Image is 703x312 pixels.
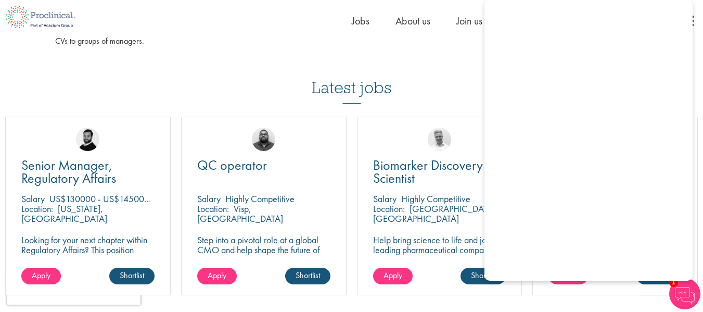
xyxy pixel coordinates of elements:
[49,193,189,205] p: US$130000 - US$145000 per annum
[21,203,53,215] span: Location:
[197,203,283,224] p: Visp, [GEOGRAPHIC_DATA]
[384,270,402,281] span: Apply
[32,270,50,281] span: Apply
[352,14,369,28] a: Jobs
[456,14,482,28] a: Join us
[373,193,397,205] span: Salary
[373,159,506,185] a: Biomarker Discovery Scientist
[312,53,392,104] h3: Latest jobs
[21,159,155,185] a: Senior Manager, Regulatory Affairs
[669,278,678,287] span: 1
[401,193,470,205] p: Highly Competitive
[669,278,700,309] img: Chatbot
[373,156,483,187] span: Biomarker Discovery Scientist
[109,268,155,284] a: Shortlist
[395,14,430,28] a: About us
[197,193,221,205] span: Salary
[197,268,237,284] a: Apply
[225,193,295,205] p: Highly Competitive
[252,128,275,151] img: Ashley Bennett
[76,128,99,151] img: Nick Walker
[21,156,116,187] span: Senior Manager, Regulatory Affairs
[197,159,330,172] a: QC operator
[373,235,506,284] p: Help bring science to life and join a leading pharmaceutical company to play a key role in delive...
[21,203,107,224] p: [US_STATE], [GEOGRAPHIC_DATA]
[197,235,330,265] p: Step into a pivotal role at a global CMO and help shape the future of healthcare manufacturing.
[373,268,413,284] a: Apply
[21,235,155,284] p: Looking for your next chapter within Regulatory Affairs? This position leading projects and worki...
[285,268,330,284] a: Shortlist
[197,156,267,174] span: QC operator
[373,203,405,215] span: Location:
[461,268,506,284] a: Shortlist
[428,128,451,151] img: Joshua Bye
[208,270,226,281] span: Apply
[373,203,498,224] p: [GEOGRAPHIC_DATA], [GEOGRAPHIC_DATA]
[21,193,45,205] span: Salary
[197,203,229,215] span: Location:
[21,268,61,284] a: Apply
